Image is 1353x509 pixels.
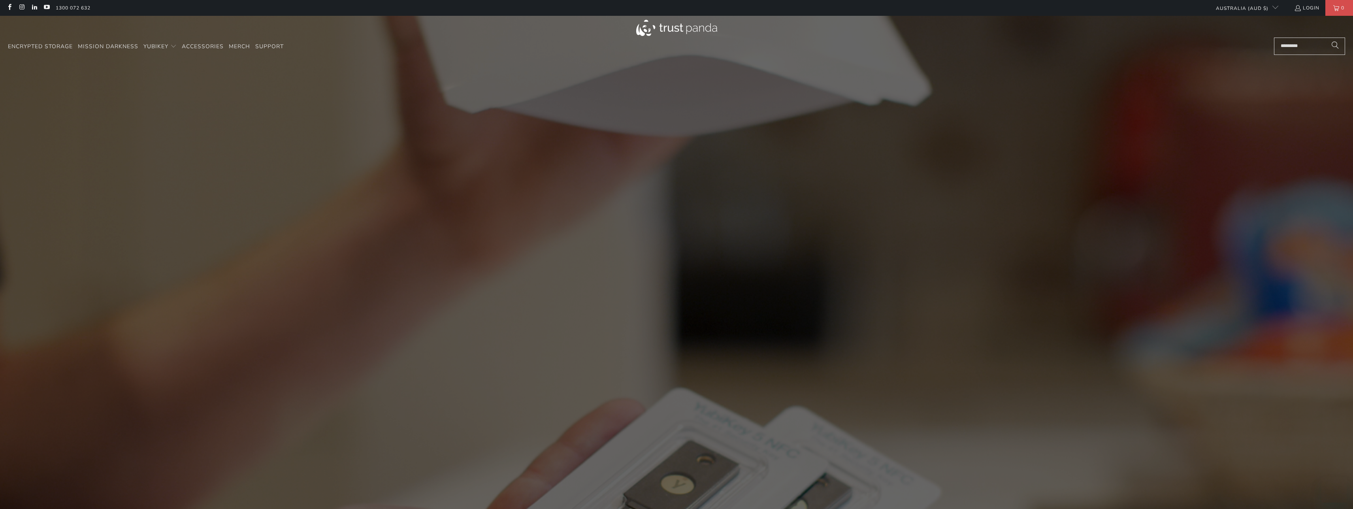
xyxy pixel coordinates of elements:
[1321,477,1347,503] iframe: Button to launch messaging window
[56,4,90,12] a: 1300 072 632
[636,20,717,36] img: Trust Panda Australia
[18,5,25,11] a: Trust Panda Australia on Instagram
[8,38,73,56] a: Encrypted Storage
[8,43,73,50] span: Encrypted Storage
[182,38,224,56] a: Accessories
[1294,4,1319,12] a: Login
[143,38,177,56] summary: YubiKey
[43,5,50,11] a: Trust Panda Australia on YouTube
[182,43,224,50] span: Accessories
[78,38,138,56] a: Mission Darkness
[31,5,38,11] a: Trust Panda Australia on LinkedIn
[78,43,138,50] span: Mission Darkness
[229,38,250,56] a: Merch
[6,5,13,11] a: Trust Panda Australia on Facebook
[1274,38,1345,55] input: Search...
[143,43,168,50] span: YubiKey
[255,38,284,56] a: Support
[229,43,250,50] span: Merch
[255,43,284,50] span: Support
[8,38,284,56] nav: Translation missing: en.navigation.header.main_nav
[1325,38,1345,55] button: Search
